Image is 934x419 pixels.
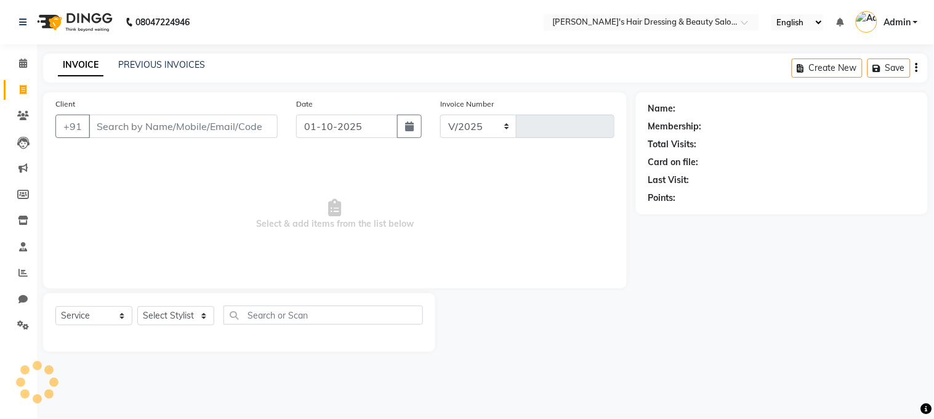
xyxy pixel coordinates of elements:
span: Admin [884,16,911,29]
label: Client [55,99,75,110]
button: Create New [792,59,863,78]
label: Invoice Number [440,99,494,110]
div: Card on file: [648,156,699,169]
button: Save [868,59,911,78]
b: 08047224946 [135,5,190,39]
div: Total Visits: [648,138,697,151]
div: Points: [648,192,676,205]
div: Membership: [648,120,702,133]
label: Date [296,99,313,110]
button: +91 [55,115,90,138]
span: Select & add items from the list below [55,153,614,276]
input: Search by Name/Mobile/Email/Code [89,115,278,138]
img: logo [31,5,116,39]
div: Last Visit: [648,174,690,187]
img: Admin [856,11,877,33]
a: PREVIOUS INVOICES [118,59,205,70]
div: Name: [648,102,676,115]
input: Search or Scan [223,306,423,325]
a: INVOICE [58,54,103,76]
